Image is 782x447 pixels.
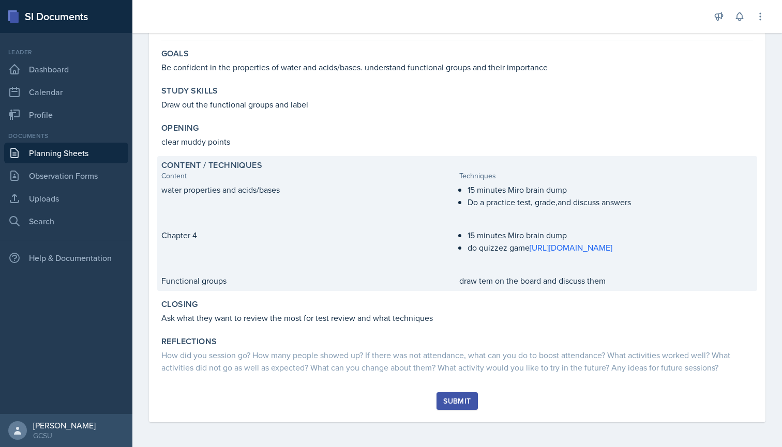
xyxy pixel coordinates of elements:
div: Techniques [459,171,753,181]
label: Closing [161,299,198,310]
p: clear muddy points [161,135,753,148]
p: Draw out the functional groups and label [161,98,753,111]
p: Be confident in the properties of water and acids/bases. understand functional groups and their i... [161,61,753,73]
a: Dashboard [4,59,128,80]
a: Observation Forms [4,165,128,186]
div: Documents [4,131,128,141]
p: do quizzez game [468,241,753,254]
button: Submit [437,392,477,410]
label: Goals [161,49,189,59]
a: Planning Sheets [4,143,128,163]
a: Search [4,211,128,232]
div: How did you session go? How many people showed up? If there was not attendance, what can you do t... [161,349,753,374]
label: Study Skills [161,86,218,96]
p: 15 minutes Miro brain dump [468,183,753,196]
div: Leader [4,48,128,57]
p: Do a practice test, grade,and discuss answers [468,196,753,208]
div: Submit [443,397,471,405]
label: Reflections [161,336,217,347]
p: Functional groups [161,274,455,287]
p: Chapter 4 [161,229,455,241]
a: Calendar [4,82,128,102]
a: [URL][DOMAIN_NAME] [530,242,612,253]
p: Ask what they want to review the most for test review and what techniques [161,312,753,324]
p: 15 minutes Miro brain dump [468,229,753,241]
a: Uploads [4,188,128,209]
div: [PERSON_NAME] [33,420,96,430]
a: Profile [4,104,128,125]
p: draw tem on the board and discuss them [459,274,753,287]
label: Content / Techniques [161,160,262,171]
label: Opening [161,123,199,133]
p: water properties and acids/bases [161,183,455,196]
div: GCSU [33,430,96,441]
div: Help & Documentation [4,248,128,268]
div: Content [161,171,455,181]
